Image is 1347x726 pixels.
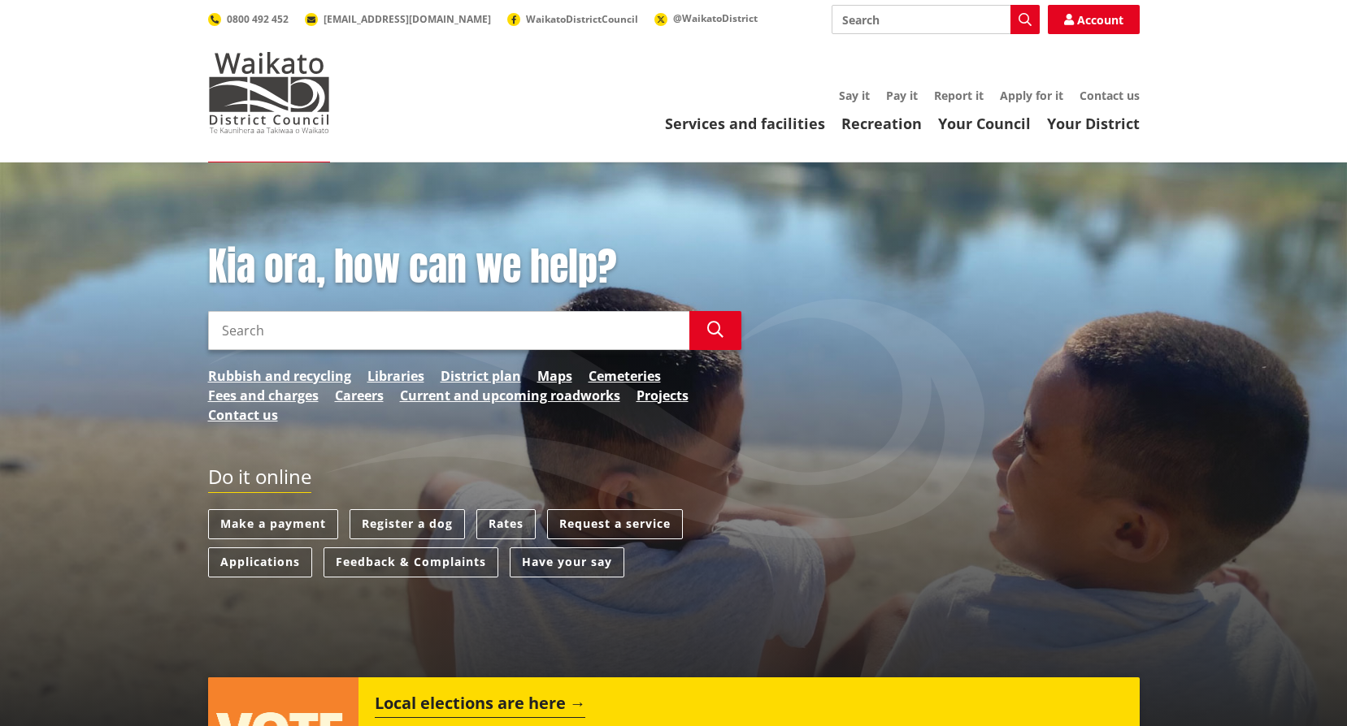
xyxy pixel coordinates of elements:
a: Feedback & Complaints [324,547,498,577]
a: Request a service [547,509,683,539]
span: WaikatoDistrictCouncil [526,12,638,26]
span: 0800 492 452 [227,12,289,26]
a: Account [1048,5,1140,34]
a: Register a dog [350,509,465,539]
span: @WaikatoDistrict [673,11,758,25]
a: Have your say [510,547,624,577]
a: WaikatoDistrictCouncil [507,12,638,26]
a: Services and facilities [665,114,825,133]
a: Maps [537,366,572,386]
img: Waikato District Council - Te Kaunihera aa Takiwaa o Waikato [208,52,330,133]
a: Recreation [841,114,922,133]
a: Say it [839,88,870,103]
a: Make a payment [208,509,338,539]
a: Contact us [1080,88,1140,103]
a: Apply for it [1000,88,1063,103]
a: Your Council [938,114,1031,133]
a: Your District [1047,114,1140,133]
a: District plan [441,366,521,386]
a: Rubbish and recycling [208,366,351,386]
a: Rates [476,509,536,539]
a: Current and upcoming roadworks [400,386,620,405]
a: Pay it [886,88,918,103]
a: Fees and charges [208,386,319,405]
a: @WaikatoDistrict [654,11,758,25]
a: Applications [208,547,312,577]
a: Projects [637,386,689,405]
h2: Local elections are here [375,694,585,718]
a: Cemeteries [589,366,661,386]
span: [EMAIL_ADDRESS][DOMAIN_NAME] [324,12,491,26]
a: Careers [335,386,384,405]
input: Search input [208,311,689,350]
a: Libraries [367,366,424,386]
a: Report it [934,88,984,103]
input: Search input [832,5,1040,34]
a: Contact us [208,405,278,425]
h1: Kia ora, how can we help? [208,244,741,291]
h2: Do it online [208,465,311,494]
a: 0800 492 452 [208,12,289,26]
a: [EMAIL_ADDRESS][DOMAIN_NAME] [305,12,491,26]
